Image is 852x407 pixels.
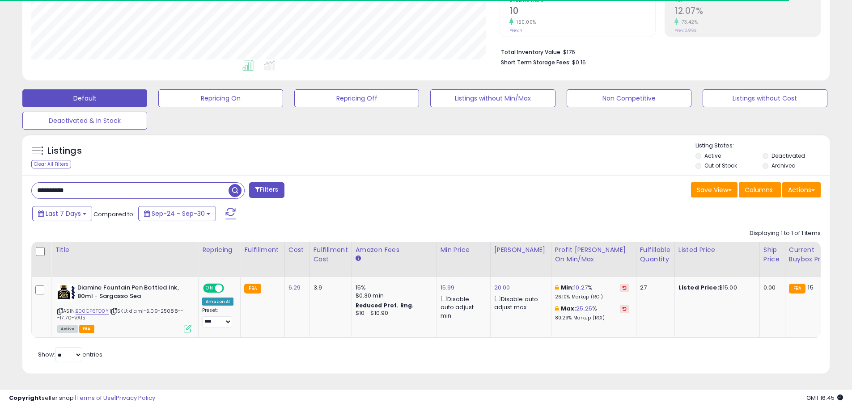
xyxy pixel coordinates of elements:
[288,283,301,292] a: 6.29
[294,89,419,107] button: Repricing Off
[750,229,821,238] div: Displaying 1 to 1 of 1 items
[704,162,737,169] label: Out of Stock
[513,19,536,25] small: 150.00%
[57,284,191,331] div: ASIN:
[47,145,82,157] h5: Listings
[561,304,576,313] b: Max:
[430,89,555,107] button: Listings without Min/Max
[202,245,237,255] div: Repricing
[623,285,627,290] i: Revert to store-level Min Markup
[771,152,805,159] label: Deactivated
[674,28,696,33] small: Prev: 6.96%
[501,48,562,56] b: Total Inventory Value:
[76,394,114,402] a: Terms of Use
[763,245,781,264] div: Ship Price
[678,245,756,255] div: Listed Price
[152,209,205,218] span: Sep-24 - Sep-30
[555,306,559,311] i: This overrides the store level max markup for this listing
[561,283,574,292] b: Min:
[806,394,843,402] span: 2025-10-11 16:45 GMT
[31,160,71,168] div: Clear All Filters
[116,394,155,402] a: Privacy Policy
[555,284,629,300] div: %
[38,350,102,359] span: Show: entries
[494,283,510,292] a: 20.00
[771,162,796,169] label: Archived
[555,315,629,321] p: 80.29% Markup (ROI)
[555,294,629,300] p: 26.10% Markup (ROI)
[574,283,588,292] a: 10.27
[55,245,195,255] div: Title
[640,284,668,292] div: 27
[46,209,81,218] span: Last 7 Days
[314,245,348,264] div: Fulfillment Cost
[745,185,773,194] span: Columns
[678,283,719,292] b: Listed Price:
[244,245,280,255] div: Fulfillment
[623,306,627,311] i: Revert to store-level Max Markup
[356,310,430,317] div: $10 - $10.90
[22,112,147,130] button: Deactivated & In Stock
[202,298,233,306] div: Amazon AI
[288,245,306,255] div: Cost
[739,182,781,197] button: Columns
[501,59,571,66] b: Short Term Storage Fees:
[576,304,592,313] a: 25.25
[763,284,778,292] div: 0.00
[509,6,655,18] h2: 10
[551,242,636,277] th: The percentage added to the cost of goods (COGS) that forms the calculator for Min & Max prices.
[314,284,345,292] div: 3.9
[356,284,430,292] div: 15%
[782,182,821,197] button: Actions
[204,285,215,292] span: ON
[695,142,830,150] p: Listing States:
[57,307,183,321] span: | SKU: diami-5.09-25088---17.70-VA15
[789,284,805,294] small: FBA
[22,89,147,107] button: Default
[808,283,813,292] span: 15
[703,89,827,107] button: Listings without Cost
[572,58,586,67] span: $0.16
[640,245,671,264] div: Fulfillable Quantity
[691,182,738,197] button: Save View
[79,325,94,333] span: FBA
[356,292,430,300] div: $0.30 min
[494,245,547,255] div: [PERSON_NAME]
[567,89,691,107] button: Non Competitive
[555,305,629,321] div: %
[555,285,559,290] i: This overrides the store level min markup for this listing
[789,245,835,264] div: Current Buybox Price
[76,307,109,315] a: B00CF6TO0Y
[441,283,455,292] a: 15.99
[678,19,698,25] small: 73.42%
[494,294,544,311] div: Disable auto adjust max
[441,294,483,320] div: Disable auto adjust min
[138,206,216,221] button: Sep-24 - Sep-30
[158,89,283,107] button: Repricing On
[356,245,433,255] div: Amazon Fees
[244,284,261,294] small: FBA
[57,325,78,333] span: All listings currently available for purchase on Amazon
[678,284,753,292] div: $15.00
[202,307,233,327] div: Preset:
[704,152,721,159] label: Active
[674,6,820,18] h2: 12.07%
[356,302,414,309] b: Reduced Prof. Rng.
[9,394,42,402] strong: Copyright
[32,206,92,221] button: Last 7 Days
[9,394,155,403] div: seller snap | |
[249,182,284,198] button: Filters
[509,28,522,33] small: Prev: 4
[356,255,361,263] small: Amazon Fees.
[93,210,135,218] span: Compared to:
[501,46,814,57] li: $176
[57,284,75,302] img: 51JqpHn+NsL._SL40_.jpg
[555,245,632,264] div: Profit [PERSON_NAME] on Min/Max
[77,284,186,302] b: Diamine Fountain Pen Bottled Ink, 80ml - Sargasso Sea
[223,285,237,292] span: OFF
[441,245,487,255] div: Min Price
